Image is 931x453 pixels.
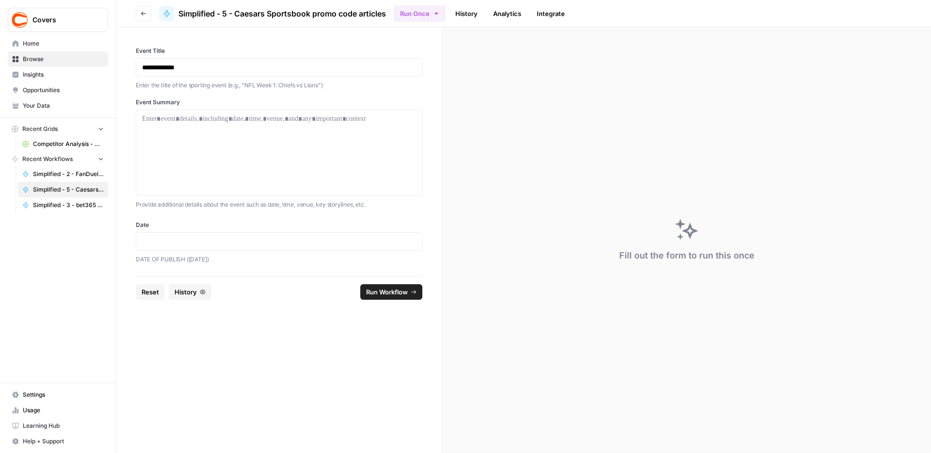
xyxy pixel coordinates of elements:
span: Opportunities [23,86,104,95]
a: Simplified - 5 - Caesars Sportsbook promo code articles [18,182,108,197]
span: Covers [32,15,91,25]
a: Your Data [8,98,108,113]
button: Help + Support [8,434,108,449]
button: Recent Grids [8,122,108,136]
button: Run Workflow [360,284,422,300]
img: Covers Logo [11,11,29,29]
span: Simplified - 5 - Caesars Sportsbook promo code articles [33,185,104,194]
a: Home [8,36,108,51]
a: Settings [8,387,108,403]
a: Browse [8,51,108,67]
button: Run Once [394,5,446,22]
a: Integrate [531,6,571,21]
span: Competitor Analysis - URL Specific Grid [33,140,104,148]
a: Analytics [487,6,527,21]
span: Help + Support [23,437,104,446]
div: Fill out the form to run this once [619,249,754,262]
a: History [449,6,483,21]
span: Run Workflow [366,287,408,297]
span: Browse [23,55,104,64]
span: Simplified - 5 - Caesars Sportsbook promo code articles [178,8,386,19]
span: Simplified - 3 - bet365 bonus code articles [33,201,104,210]
label: Event Title [136,47,422,55]
a: Competitor Analysis - URL Specific Grid [18,136,108,152]
span: Simplified - 2 - FanDuel promo code articles [33,170,104,178]
span: History [175,287,197,297]
a: Opportunities [8,82,108,98]
span: Recent Workflows [22,155,73,163]
span: Learning Hub [23,421,104,430]
button: History [169,284,211,300]
a: Simplified - 5 - Caesars Sportsbook promo code articles [159,6,386,21]
a: Simplified - 2 - FanDuel promo code articles [18,166,108,182]
label: Event Summary [136,98,422,107]
button: Recent Workflows [8,152,108,166]
span: Usage [23,406,104,415]
span: Recent Grids [22,125,58,133]
p: Provide additional details about the event such as date, time, venue, key storylines, etc. [136,200,422,210]
span: Insights [23,70,104,79]
button: Workspace: Covers [8,8,108,32]
label: Date [136,221,422,229]
a: Learning Hub [8,418,108,434]
p: Enter the title of the sporting event (e.g., "NFL Week 1: Chiefs vs Lions") [136,81,422,90]
span: Your Data [23,101,104,110]
a: Simplified - 3 - bet365 bonus code articles [18,197,108,213]
a: Usage [8,403,108,418]
span: Home [23,39,104,48]
span: Reset [142,287,159,297]
button: Reset [136,284,165,300]
span: Settings [23,390,104,399]
p: DATE OF PUBLISH ([DATE]) [136,255,422,264]
a: Insights [8,67,108,82]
